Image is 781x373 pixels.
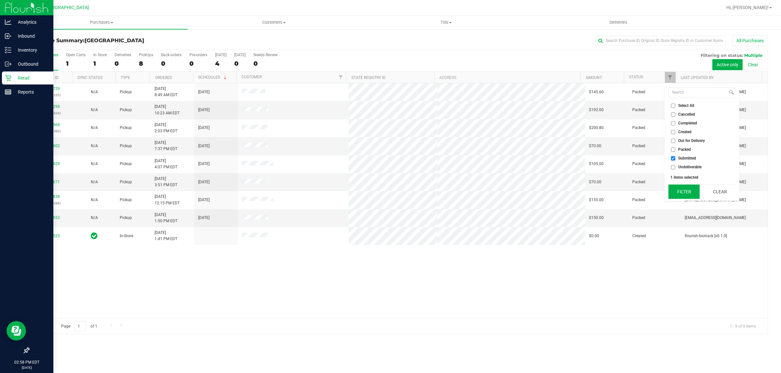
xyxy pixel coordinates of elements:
span: Packed [632,125,645,131]
p: Inventory [11,46,50,54]
div: Deliveries [115,53,131,57]
span: $192.00 [589,107,604,113]
div: 0 [234,60,246,67]
a: 11812298 [42,104,60,109]
h3: Purchase Summary: [29,38,275,44]
span: $145.60 [589,89,604,95]
span: In-Store [120,233,133,239]
span: Packed [632,197,645,203]
inline-svg: Inventory [5,47,11,53]
span: Pickup [120,89,132,95]
input: Completed [671,121,675,125]
span: Packed [632,143,645,149]
a: Customer [241,75,262,79]
span: Deliveries [601,19,636,25]
span: Not Applicable [91,108,98,112]
span: Pickup [120,179,132,185]
iframe: Resource center [7,321,26,341]
span: Pickup [120,143,132,149]
th: Address [434,72,581,83]
span: Not Applicable [91,144,98,148]
span: $70.00 [589,143,601,149]
input: Undeliverable [671,165,675,169]
span: Not Applicable [91,161,98,166]
span: Created [678,130,692,134]
span: Packed [632,107,645,113]
span: Completed [678,121,697,125]
span: [DATE] [198,107,210,113]
a: Type [121,75,130,80]
div: PickUps [139,53,153,57]
inline-svg: Retail [5,75,11,81]
span: Multiple [744,53,762,58]
div: [DATE] [234,53,246,57]
span: Purchases [16,19,188,25]
div: Pre-orders [189,53,207,57]
span: Not Applicable [91,198,98,202]
span: Not Applicable [91,215,98,220]
span: [DATE] 1:50 PM EDT [155,212,177,224]
a: Deliveries [532,16,705,29]
button: N/A [91,107,98,113]
span: [DATE] 4:07 PM EDT [155,158,177,170]
a: 11383553 [42,215,60,220]
input: Search Purchase ID, Original ID, State Registry ID or Customer Name... [596,36,726,45]
div: 0 [189,60,207,67]
span: [DATE] [198,161,210,167]
button: N/A [91,215,98,221]
span: Not Applicable [91,180,98,184]
input: Packed [671,148,675,152]
span: $0.00 [589,233,599,239]
a: 11802902 [42,144,60,148]
a: Tills [360,16,532,29]
a: State Registry ID [351,75,386,80]
span: $200.80 [589,125,604,131]
a: Purchases [16,16,188,29]
a: Ordered [155,75,172,80]
span: [DATE] 12:15 PM EDT [155,194,180,206]
span: Pickup [120,197,132,203]
div: 0 [161,60,182,67]
span: Packed [632,215,645,221]
span: [DATE] [198,89,210,95]
input: Created [671,130,675,134]
p: 02:58 PM EDT [3,359,50,365]
button: N/A [91,125,98,131]
span: Created [632,233,646,239]
span: $155.00 [589,197,604,203]
span: Out for Delivery [678,139,705,143]
span: [DATE] 1:41 PM EDT [155,230,177,242]
button: N/A [91,143,98,149]
a: Scheduled [198,75,228,80]
span: Cancelled [678,112,695,116]
p: Inbound [11,32,50,40]
a: Filter [335,72,346,83]
a: 11811729 [42,86,60,91]
div: 0 [253,60,278,67]
div: Open Carts [66,53,86,57]
span: [DATE] 10:23 AM EDT [155,104,180,116]
button: N/A [91,89,98,95]
a: 11813568 [42,122,60,127]
span: Packed [678,148,691,151]
p: [DATE] [3,365,50,370]
span: Undeliverable [678,165,702,169]
div: [DATE] [215,53,226,57]
span: flourish-biotrack [v0.1.0] [685,233,727,239]
p: Retail [11,74,50,82]
div: 1 [66,60,86,67]
span: Pickup [120,161,132,167]
button: All Purchases [732,35,768,46]
span: [DATE] [198,179,210,185]
input: Search [669,88,728,97]
span: [DATE] 2:03 PM EDT [155,122,177,134]
div: 8 [139,60,153,67]
span: [DATE] [198,215,210,221]
div: 1 items selected [670,175,733,180]
span: Packed [632,161,645,167]
span: Pickup [120,107,132,113]
p: Reports [11,88,50,96]
span: Tills [360,19,532,25]
a: Customers [188,16,360,29]
button: Filter [668,185,700,199]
